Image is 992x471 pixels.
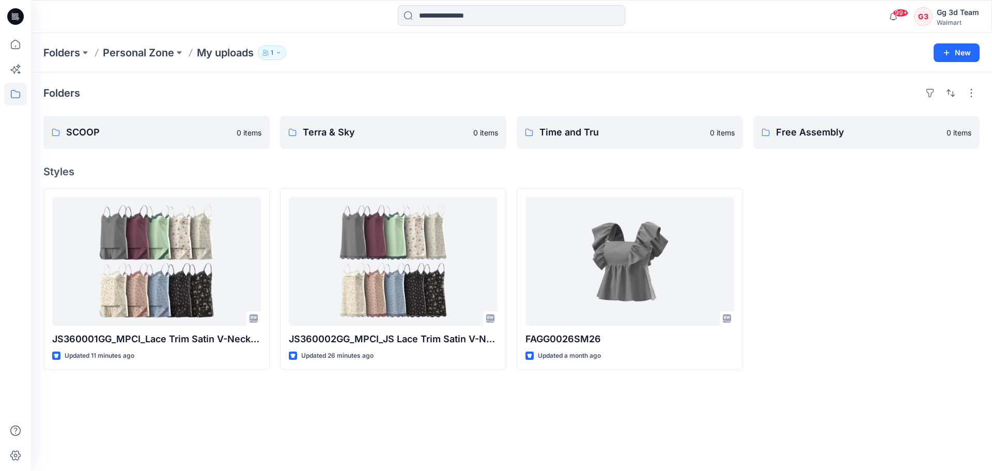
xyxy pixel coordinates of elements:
[539,125,704,140] p: Time and Tru
[65,351,134,361] p: Updated 11 minutes ago
[937,19,979,26] div: Walmart
[197,45,254,60] p: My uploads
[301,351,374,361] p: Updated 26 minutes ago
[753,116,980,149] a: Free Assembly0 items
[43,45,80,60] a: Folders
[237,127,261,138] p: 0 items
[937,6,979,19] div: Gg 3d Team
[280,116,506,149] a: Terra & Sky0 items
[776,125,940,140] p: Free Assembly
[303,125,467,140] p: Terra & Sky
[289,332,498,346] p: JS360002GG_MPCI_JS Lace Trim Satin V-Neck Strappy Dress
[103,45,174,60] a: Personal Zone
[934,43,980,62] button: New
[710,127,735,138] p: 0 items
[947,127,971,138] p: 0 items
[43,165,980,178] h4: Styles
[517,116,743,149] a: Time and Tru0 items
[52,197,261,326] a: JS360001GG_MPCI_Lace Trim Satin V-Neck Cami Top & Shorts Set
[914,7,933,26] div: G3
[43,116,270,149] a: SCOOP0 items
[473,127,498,138] p: 0 items
[525,197,734,326] a: FAGG0026SM26
[258,45,286,60] button: 1
[52,332,261,346] p: JS360001GG_MPCI_Lace Trim Satin V-Neck Cami Top & Shorts Set
[525,332,734,346] p: FAGG0026SM26
[893,9,908,17] span: 99+
[271,47,273,58] p: 1
[289,197,498,326] a: JS360002GG_MPCI_JS Lace Trim Satin V-Neck Strappy Dress
[538,351,601,361] p: Updated a month ago
[43,87,80,99] h4: Folders
[66,125,230,140] p: SCOOP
